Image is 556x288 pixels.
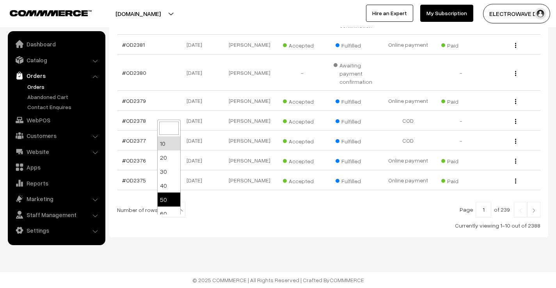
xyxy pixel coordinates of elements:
[334,59,377,86] span: Awaiting payment confirmation
[122,157,146,164] a: #OD2376
[170,131,223,150] td: [DATE]
[223,150,276,170] td: [PERSON_NAME]
[158,193,180,207] li: 50
[515,71,516,76] img: Menu
[382,150,435,170] td: Online payment
[10,37,103,51] a: Dashboard
[170,150,223,170] td: [DATE]
[10,145,103,159] a: Website
[223,91,276,111] td: [PERSON_NAME]
[515,99,516,104] img: Menu
[441,155,480,165] span: Paid
[122,97,146,104] a: #OD2379
[170,111,223,131] td: [DATE]
[170,170,223,190] td: [DATE]
[435,55,488,91] td: -
[330,277,364,283] a: COMMMERCE
[223,131,276,150] td: [PERSON_NAME]
[336,135,375,145] span: Fulfilled
[223,111,276,131] td: [PERSON_NAME]
[530,208,537,213] img: Right
[336,175,375,185] span: Fulfilled
[10,113,103,127] a: WebPOS
[494,206,510,213] span: of 239
[283,95,322,106] span: Accepted
[10,223,103,237] a: Settings
[158,178,180,193] li: 40
[25,103,103,111] a: Contact Enquires
[10,208,103,222] a: Staff Management
[223,55,276,91] td: [PERSON_NAME]
[283,39,322,49] span: Accepted
[382,170,435,190] td: Online payment
[10,192,103,206] a: Marketing
[10,176,103,190] a: Reports
[515,139,516,144] img: Menu
[158,207,180,221] li: 60
[10,69,103,83] a: Orders
[460,206,473,213] span: Page
[515,119,516,124] img: Menu
[170,55,223,91] td: [DATE]
[10,53,103,67] a: Catalog
[336,95,375,106] span: Fulfilled
[336,115,375,125] span: Fulfilled
[25,93,103,101] a: Abandoned Cart
[515,43,516,48] img: Menu
[283,175,322,185] span: Accepted
[366,5,413,22] a: Hire an Expert
[441,175,480,185] span: Paid
[441,39,480,49] span: Paid
[283,155,322,165] span: Accepted
[441,95,480,106] span: Paid
[382,111,435,131] td: COD
[336,155,375,165] span: Fulfilled
[162,202,185,217] span: 10
[170,91,223,111] td: [DATE]
[382,131,435,150] td: COD
[158,150,180,164] li: 20
[10,10,92,16] img: COMMMERCE
[10,160,103,174] a: Apps
[88,4,188,23] button: [DOMAIN_NAME]
[223,35,276,55] td: [PERSON_NAME]
[515,159,516,164] img: Menu
[117,221,540,230] div: Currently viewing 1-10 out of 2388
[158,164,180,178] li: 30
[276,55,329,91] td: -
[283,115,322,125] span: Accepted
[382,35,435,55] td: Online payment
[122,137,146,144] a: #OD2377
[10,8,78,17] a: COMMMERCE
[336,39,375,49] span: Fulfilled
[483,4,550,23] button: ELECTROWAVE DE…
[25,83,103,91] a: Orders
[535,8,546,19] img: user
[283,135,322,145] span: Accepted
[170,35,223,55] td: [DATE]
[117,206,158,214] span: Number of rows
[435,131,488,150] td: -
[435,111,488,131] td: -
[223,170,276,190] td: [PERSON_NAME]
[122,69,146,76] a: #OD2380
[10,129,103,143] a: Customers
[382,91,435,111] td: Online payment
[122,41,145,48] a: #OD2381
[158,136,180,150] li: 10
[122,117,146,124] a: #OD2378
[517,208,524,213] img: Left
[420,5,473,22] a: My Subscription
[515,178,516,184] img: Menu
[122,177,146,184] a: #OD2375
